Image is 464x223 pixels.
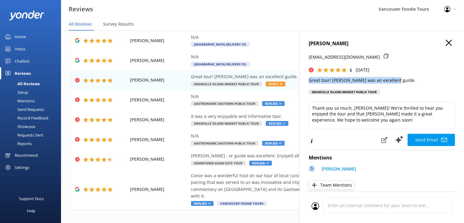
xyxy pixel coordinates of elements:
span: [PERSON_NAME] [130,37,188,44]
div: Reports [4,139,32,148]
a: Reports [4,139,61,148]
p: Great tour! [PERSON_NAME] was an excellent guide. [309,77,455,84]
p: [PERSON_NAME] [322,166,356,172]
span: [PERSON_NAME] [130,116,188,123]
a: Showcase [4,122,61,131]
span: [PERSON_NAME] [130,57,188,64]
div: Mentions [4,97,35,105]
div: Granville Island Market Public Tour [309,90,380,94]
div: It was a very enjoyable and informative tour. [191,113,413,120]
div: Chatbot [15,55,30,67]
span: Vancouver Foodie Tours [217,201,267,206]
div: Record Feedback [4,114,49,122]
div: Help [27,205,35,217]
img: user_profile.svg [311,202,319,210]
div: All Reviews [4,79,40,88]
div: Settings [15,161,29,174]
span: [GEOGRAPHIC_DATA] Delivery Co. [191,62,250,67]
button: Send Email [408,134,455,146]
span: Replied [266,121,288,126]
a: Requests Sent [4,131,61,139]
span: Granville Island Market Public Tour [191,82,262,86]
span: All Reviews [69,21,92,27]
span: Replied [191,201,214,206]
div: N/A [191,34,413,41]
a: Send Requests [4,105,61,114]
span: [PERSON_NAME] [130,77,188,83]
div: [PERSON_NAME] , or guide was excellent. Enjoyed all food that i could eat , as i am vegetarian. [191,152,413,159]
h4: [PERSON_NAME] [309,40,455,48]
div: N/A [191,53,413,60]
span: 5 [350,67,352,73]
span: [GEOGRAPHIC_DATA] Delivery Co. [191,42,250,47]
p: [EMAIL_ADDRESS][DOMAIN_NAME] [309,54,380,60]
div: Conor was a wonderful host on our tour of local cuisine in [GEOGRAPHIC_DATA]. Each dish and each ... [191,172,413,200]
span: Replied [249,161,272,166]
span: Downtown Asian Eats Tour [191,161,246,166]
div: Send Requests [4,105,44,114]
div: Home [15,31,26,43]
div: Showcase [4,122,35,131]
div: Setup [4,88,28,97]
span: [PERSON_NAME] [130,156,188,163]
span: Granville Island Market Public Tour [191,121,262,126]
a: Mentions [4,97,61,105]
a: [PERSON_NAME] [318,166,356,174]
div: Inbox [15,43,25,55]
button: Team Mentions [309,181,354,190]
span: Replied [262,141,285,146]
textarea: Thank you so much, [PERSON_NAME]! We're thrilled to hear you enjoyed the tour and that [PERSON_NA... [309,102,455,129]
span: [PERSON_NAME] [130,186,188,193]
div: S [309,166,315,172]
span: Survey Results [103,21,134,27]
div: N/A [191,133,413,139]
a: All Reviews [4,79,61,88]
span: Gastronomic Gastown Public Tour [191,101,258,106]
div: Reviews [15,67,31,79]
div: Support Docs [19,192,44,205]
span: Gastronomic Gastown Public Tour [191,141,258,146]
img: yonder-white-logo.png [9,10,44,20]
div: Requests Sent [4,131,43,139]
div: Great tour! [PERSON_NAME] was an excellent guide. [191,73,413,80]
p: [DATE] [356,67,369,73]
button: Close [446,40,452,46]
div: Recommend [15,149,38,161]
span: Reply [266,82,285,86]
a: Setup [4,88,61,97]
div: N/A [191,93,413,100]
h4: Mentions [309,154,455,162]
h3: Reviews [69,4,93,14]
span: Replied [262,101,285,106]
span: [PERSON_NAME] [130,97,188,103]
a: Record Feedback [4,114,61,122]
span: [PERSON_NAME] [130,136,188,143]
